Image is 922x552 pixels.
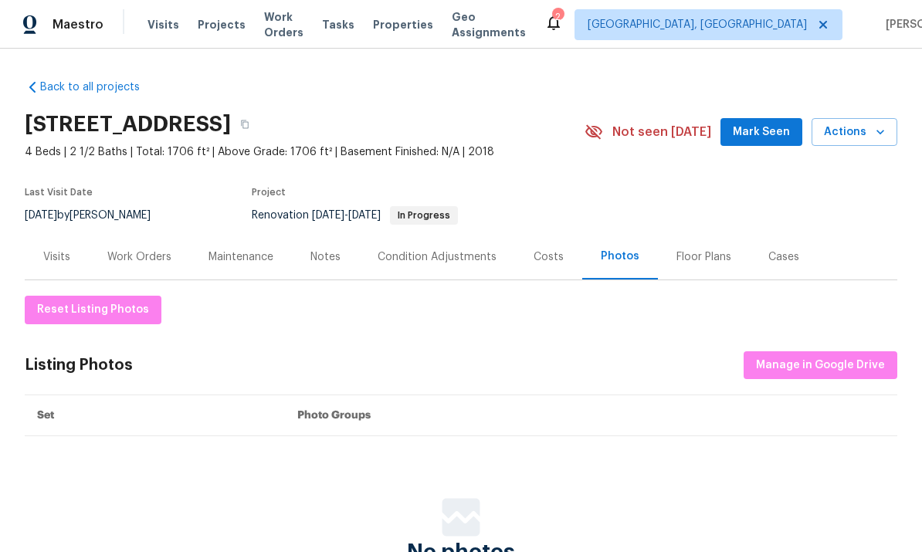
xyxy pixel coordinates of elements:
span: Projects [198,17,246,32]
span: Maestro [53,17,103,32]
a: Back to all projects [25,80,173,95]
span: Renovation [252,210,458,221]
span: Manage in Google Drive [756,356,885,375]
th: Photo Groups [285,395,897,436]
div: Visits [43,249,70,265]
div: Cases [768,249,799,265]
button: Actions [812,118,897,147]
span: Properties [373,17,433,32]
button: Reset Listing Photos [25,296,161,324]
div: Listing Photos [25,357,133,373]
span: [GEOGRAPHIC_DATA], [GEOGRAPHIC_DATA] [588,17,807,32]
div: Maintenance [208,249,273,265]
span: Work Orders [264,9,303,40]
div: 2 [552,9,563,25]
span: Not seen [DATE] [612,124,711,140]
div: Condition Adjustments [378,249,497,265]
span: Tasks [322,19,354,30]
span: - [312,210,381,221]
span: [DATE] [348,210,381,221]
button: Manage in Google Drive [744,351,897,380]
div: Floor Plans [676,249,731,265]
div: Work Orders [107,249,171,265]
div: Costs [534,249,564,265]
span: Last Visit Date [25,188,93,197]
span: [DATE] [25,210,57,221]
h2: [STREET_ADDRESS] [25,117,231,132]
button: Mark Seen [720,118,802,147]
button: Copy Address [231,110,259,138]
span: [DATE] [312,210,344,221]
span: Reset Listing Photos [37,300,149,320]
div: by [PERSON_NAME] [25,206,169,225]
span: 4 Beds | 2 1/2 Baths | Total: 1706 ft² | Above Grade: 1706 ft² | Basement Finished: N/A | 2018 [25,144,585,160]
span: In Progress [392,211,456,220]
span: Mark Seen [733,123,790,142]
span: Actions [824,123,885,142]
div: Photos [601,249,639,264]
span: Project [252,188,286,197]
div: Notes [310,249,341,265]
span: Visits [147,17,179,32]
span: Geo Assignments [452,9,526,40]
th: Set [25,395,285,436]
